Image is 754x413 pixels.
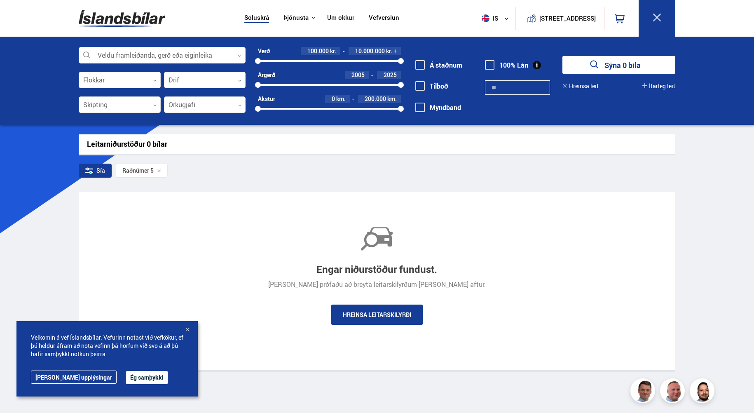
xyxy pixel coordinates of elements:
[332,95,335,103] span: 0
[485,61,528,69] label: 100% Lán
[386,48,392,54] span: kr.
[79,164,112,178] div: Sía
[478,14,499,22] span: is
[316,264,437,275] div: Engar niðurstöður fundust.
[31,333,183,358] span: Velkomin á vef Íslandsbílar. Vefurinn notast við vefkökur, ef þú heldur áfram að nota vefinn þá h...
[268,281,486,288] div: [PERSON_NAME] prófaðu að breyta leitarskilyrðum [PERSON_NAME] aftur.
[415,82,448,90] label: Tilboð
[331,305,423,325] a: Hreinsa leitarskilyrði
[258,72,275,78] div: Árgerð
[351,71,365,79] span: 2005
[478,6,515,31] button: is
[336,96,346,102] span: km.
[393,48,397,54] span: +
[562,83,599,89] button: Hreinsa leit
[384,71,397,79] span: 2025
[126,371,168,384] button: Ég samþykki
[661,380,686,404] img: siFngHWaQ9KaOqBr.png
[691,380,716,404] img: nhp88E3Fdnt1Opn2.png
[79,5,165,32] img: G0Ugv5HjCgRt.svg
[258,96,275,102] div: Akstur
[520,7,600,30] a: [STREET_ADDRESS]
[307,47,329,55] span: 100.000
[562,56,675,74] button: Sýna 0 bíla
[415,61,462,69] label: Á staðnum
[365,95,386,103] span: 200.000
[122,167,154,174] span: Raðnúmer 5
[542,15,592,22] button: [STREET_ADDRESS]
[87,140,667,148] div: Leitarniðurstöður 0 bílar
[387,96,397,102] span: km.
[482,14,489,22] img: svg+xml;base64,PHN2ZyB4bWxucz0iaHR0cDovL3d3dy53My5vcmcvMjAwMC9zdmciIHdpZHRoPSI1MTIiIGhlaWdodD0iNT...
[369,14,399,23] a: Vefverslun
[31,371,117,384] a: [PERSON_NAME] upplýsingar
[355,47,385,55] span: 10.000.000
[632,380,656,404] img: FbJEzSuNWCJXmdc-.webp
[258,48,270,54] div: Verð
[327,14,354,23] a: Um okkur
[415,104,461,111] label: Myndband
[330,48,336,54] span: kr.
[244,14,269,23] a: Söluskrá
[283,14,309,22] button: Þjónusta
[642,83,675,89] button: Ítarleg leit
[7,3,31,28] button: Open LiveChat chat widget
